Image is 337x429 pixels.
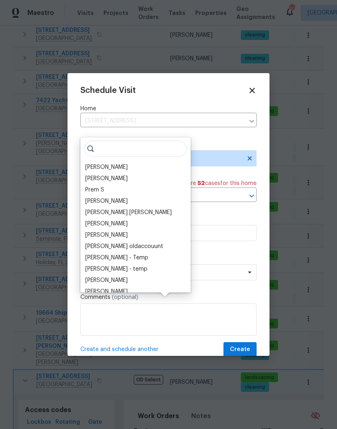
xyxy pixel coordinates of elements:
[85,186,104,194] div: Prem S
[85,231,128,239] div: [PERSON_NAME]
[85,254,148,262] div: [PERSON_NAME] - Temp
[198,181,205,186] span: 52
[85,175,128,183] div: [PERSON_NAME]
[223,342,257,357] button: Create
[246,190,257,202] button: Open
[85,208,172,217] div: [PERSON_NAME] [PERSON_NAME]
[85,288,128,296] div: [PERSON_NAME]
[230,345,250,355] span: Create
[85,163,128,171] div: [PERSON_NAME]
[80,115,244,127] input: Enter in an address
[85,220,128,228] div: [PERSON_NAME]
[112,294,138,300] span: (optional)
[85,197,128,205] div: [PERSON_NAME]
[248,86,257,95] span: Close
[85,265,147,273] div: [PERSON_NAME] - temp
[85,242,163,250] div: [PERSON_NAME] oldaccouunt
[172,179,257,187] span: There are case s for this home
[85,276,128,284] div: [PERSON_NAME]
[80,293,257,301] label: Comments
[80,86,136,95] span: Schedule Visit
[80,345,158,353] span: Create and schedule another
[80,105,257,113] label: Home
